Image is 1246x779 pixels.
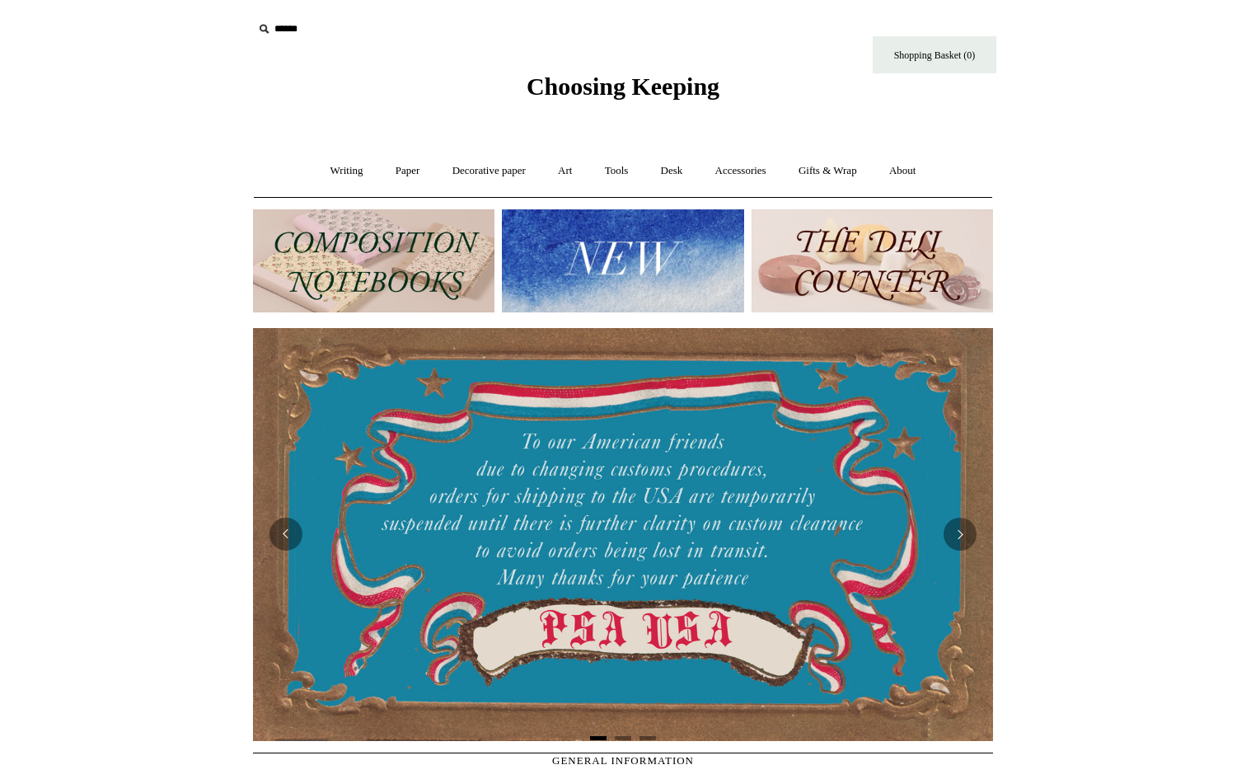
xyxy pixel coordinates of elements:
img: The Deli Counter [752,209,993,312]
img: 202302 Composition ledgers.jpg__PID:69722ee6-fa44-49dd-a067-31375e5d54ec [253,209,494,312]
button: Page 2 [615,736,631,740]
button: Previous [269,518,302,551]
span: Choosing Keeping [527,73,719,100]
a: Tools [590,149,644,193]
img: New.jpg__PID:f73bdf93-380a-4a35-bcfe-7823039498e1 [502,209,743,312]
a: Paper [381,149,435,193]
a: About [874,149,931,193]
span: GENERAL INFORMATION [552,754,694,767]
button: Next [944,518,977,551]
button: Page 3 [639,736,656,740]
button: Page 1 [590,736,607,740]
a: Decorative paper [438,149,541,193]
img: USA PSA .jpg__PID:33428022-6587-48b7-8b57-d7eefc91f15a [253,328,993,740]
a: Accessories [700,149,781,193]
a: Choosing Keeping [527,86,719,97]
a: Writing [316,149,378,193]
a: Art [543,149,587,193]
a: Desk [646,149,698,193]
a: Shopping Basket (0) [873,36,996,73]
a: Gifts & Wrap [784,149,872,193]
